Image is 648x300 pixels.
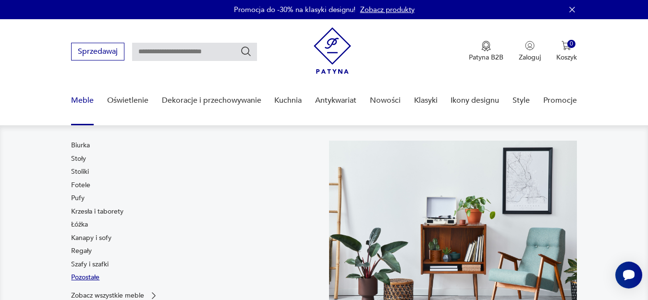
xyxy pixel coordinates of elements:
a: Kuchnia [274,82,302,119]
a: Szafy i szafki [71,260,109,269]
iframe: Smartsupp widget button [615,262,642,288]
a: Biurka [71,141,90,150]
a: Ikona medaluPatyna B2B [469,41,503,62]
a: Klasyki [414,82,438,119]
a: Oświetlenie [107,82,148,119]
a: Dekoracje i przechowywanie [162,82,261,119]
a: Promocje [543,82,577,119]
a: Pozostałe [71,273,99,282]
img: Patyna - sklep z meblami i dekoracjami vintage [314,27,351,74]
p: Promocja do -30% na klasyki designu! [234,5,355,14]
img: Ikona medalu [481,41,491,51]
a: Łóżka [71,220,88,229]
a: Meble [71,82,94,119]
p: Zaloguj [519,53,541,62]
a: Sprzedawaj [71,49,124,56]
a: Ikony designu [451,82,499,119]
p: Zobacz wszystkie meble [71,292,144,299]
a: Nowości [370,82,401,119]
p: Patyna B2B [469,53,503,62]
button: 0Koszyk [556,41,577,62]
img: Ikona koszyka [562,41,571,50]
a: Style [513,82,530,119]
a: Pufy [71,193,85,203]
button: Sprzedawaj [71,43,124,60]
div: 0 [567,40,575,48]
a: Stoliki [71,167,89,177]
a: Kanapy i sofy [71,233,111,243]
button: Zaloguj [519,41,541,62]
p: Koszyk [556,53,577,62]
a: Regały [71,246,92,256]
button: Patyna B2B [469,41,503,62]
a: Antykwariat [315,82,356,119]
a: Krzesła i taborety [71,207,123,216]
img: Ikonka użytkownika [525,41,535,50]
a: Stoły [71,154,86,164]
a: Fotele [71,180,90,190]
a: Zobacz produkty [360,5,415,14]
button: Szukaj [240,46,252,57]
